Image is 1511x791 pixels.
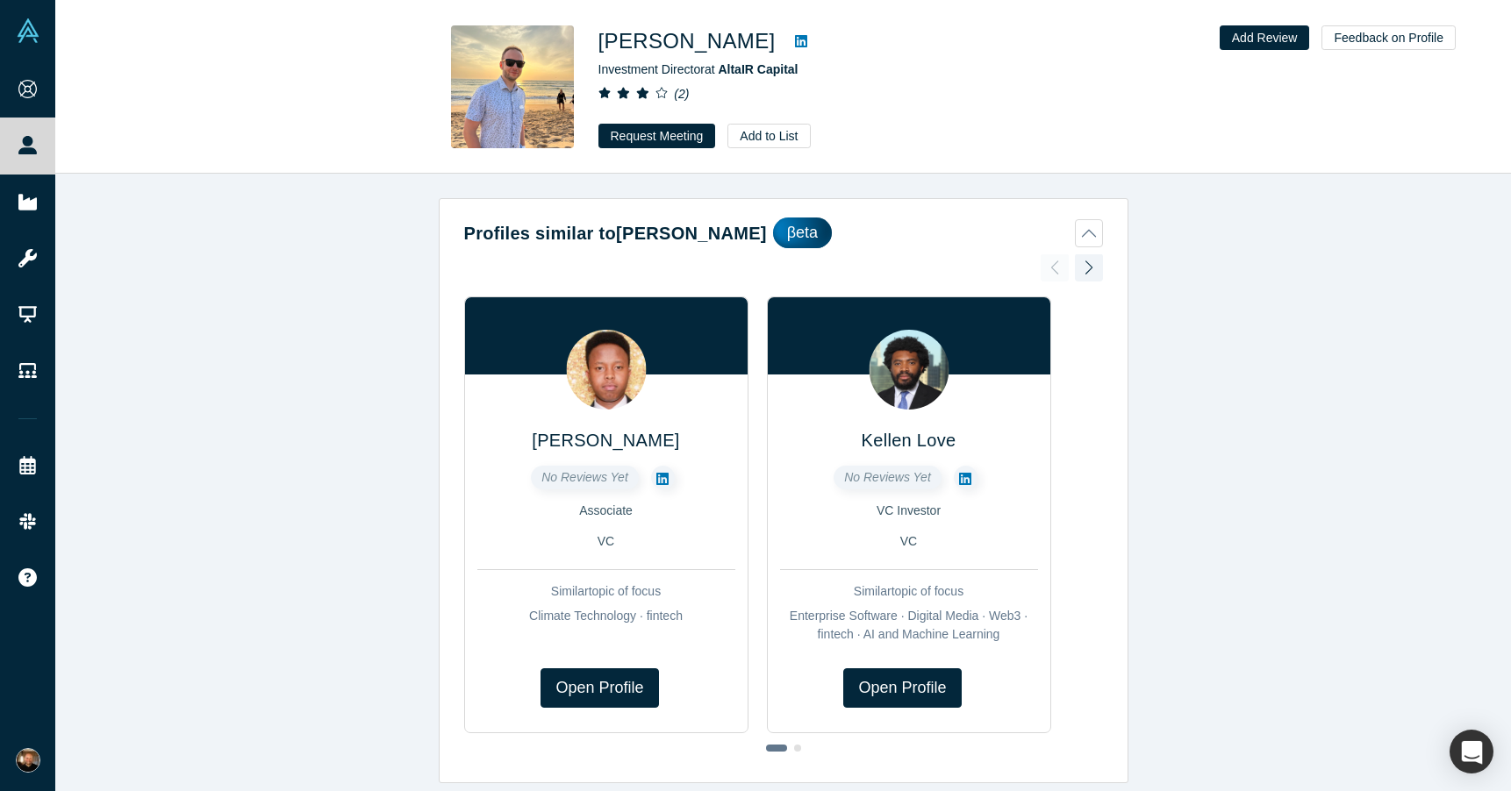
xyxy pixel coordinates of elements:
[780,532,1038,551] div: VC
[529,609,683,623] span: Climate Technology · fintech
[451,25,574,148] img: Mikhail Zakharov's Profile Image
[477,532,735,551] div: VC
[773,217,832,248] div: βeta
[862,431,956,450] a: Kellen Love
[843,668,961,708] a: Open Profile
[598,25,776,57] h1: [PERSON_NAME]
[566,330,646,410] img: Thierry Uwase's Profile Image
[1220,25,1310,50] button: Add Review
[780,582,1038,601] div: Similar topic of focus
[790,609,1028,641] span: Enterprise Software · Digital Media · Web3 · fintech · AI and Machine Learning
[464,217,1103,248] button: Profiles similar to[PERSON_NAME]βeta
[1321,25,1456,50] button: Feedback on Profile
[598,62,798,76] span: Investment Director at
[477,582,735,601] div: Similar topic of focus
[16,18,40,43] img: Alchemist Vault Logo
[16,748,40,773] img: Jeff Cherkassky's Account
[674,87,689,101] i: ( 2 )
[844,470,931,484] span: No Reviews Yet
[877,503,941,517] span: VC Investor
[579,503,633,517] span: Associate
[718,62,798,76] a: AltaIR Capital
[727,124,810,148] button: Add to List
[532,431,679,450] a: [PERSON_NAME]
[541,668,658,708] a: Open Profile
[464,220,767,246] h2: Profiles similar to [PERSON_NAME]
[598,124,716,148] button: Request Meeting
[541,470,628,484] span: No Reviews Yet
[869,330,949,410] img: Kellen Love's Profile Image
